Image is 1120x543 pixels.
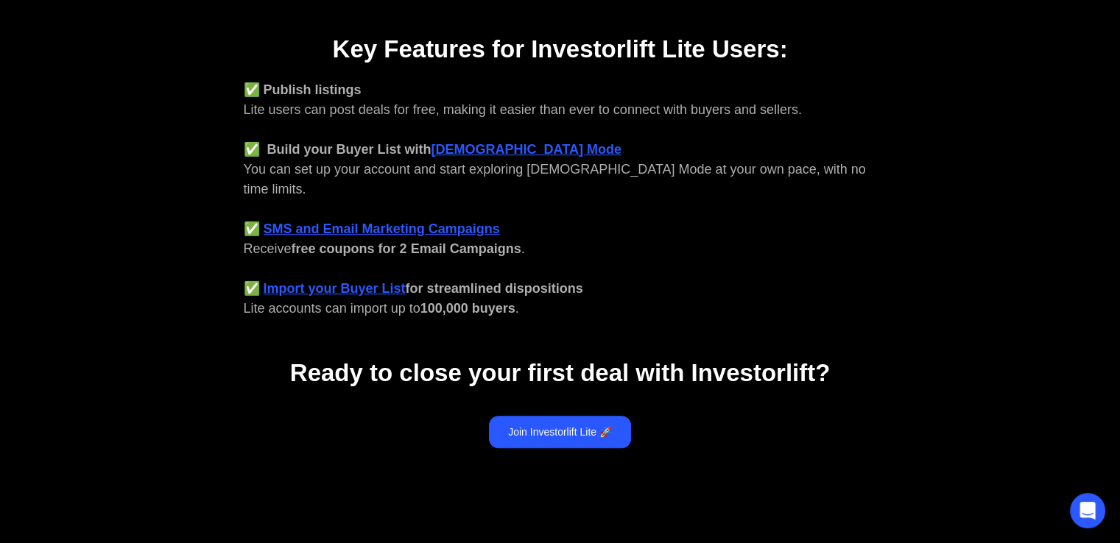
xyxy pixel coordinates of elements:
strong: for streamlined dispositions [406,281,583,296]
a: [DEMOGRAPHIC_DATA] Mode [432,142,621,157]
a: Import your Buyer List [264,281,406,296]
strong: Ready to close your first deal with Investorlift? [290,359,830,386]
div: Open Intercom Messenger [1070,493,1105,528]
strong: Key Features for Investorlift Lite Users: [332,35,787,63]
strong: free coupons for 2 Email Campaigns [292,241,521,256]
a: Join Investorlift Lite 🚀 [489,416,631,448]
strong: ✅ Publish listings [244,82,362,97]
strong: 100,000 buyers [420,301,515,316]
strong: ✅ [244,221,260,236]
strong: ✅ Build your Buyer List with [244,142,432,157]
div: Lite users can post deals for free, making it easier than ever to connect with buyers and sellers... [244,80,877,319]
a: SMS and Email Marketing Campaigns [264,221,500,236]
strong: ✅ [244,281,260,296]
